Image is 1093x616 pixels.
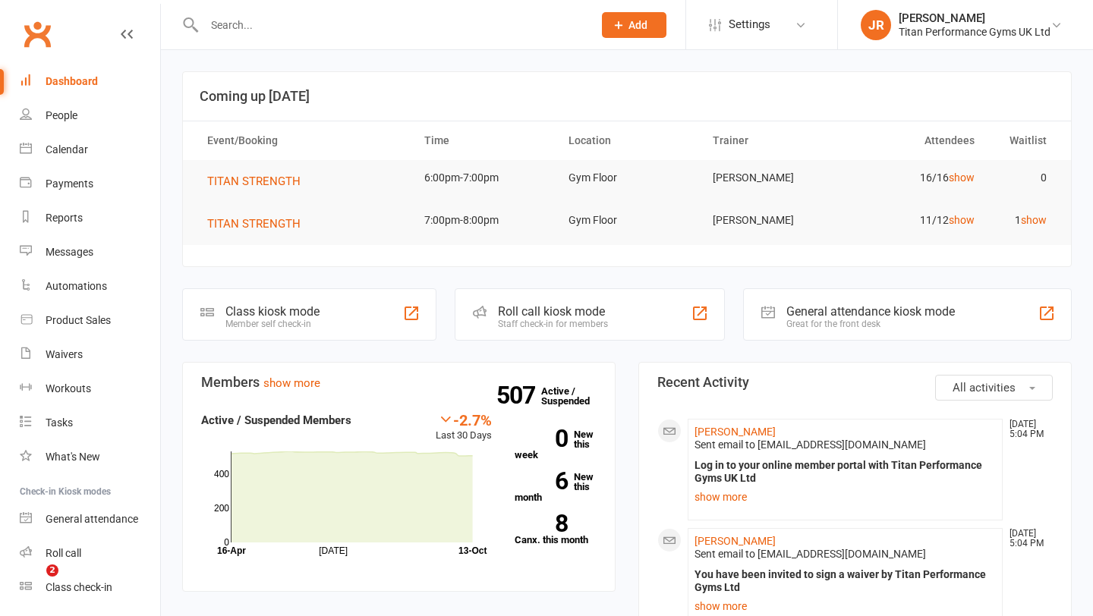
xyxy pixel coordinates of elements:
[657,375,1053,390] h3: Recent Activity
[949,214,975,226] a: show
[46,246,93,258] div: Messages
[46,547,81,559] div: Roll call
[194,121,411,160] th: Event/Booking
[46,382,91,394] div: Workouts
[46,212,83,224] div: Reports
[1021,214,1047,226] a: show
[46,314,111,326] div: Product Sales
[515,429,597,460] a: 0New this week
[843,121,987,160] th: Attendees
[695,535,776,547] a: [PERSON_NAME]
[628,19,647,31] span: Add
[46,451,100,463] div: What's New
[263,376,320,390] a: show more
[46,178,93,190] div: Payments
[515,470,568,492] strong: 6
[695,426,776,438] a: [PERSON_NAME]
[46,109,77,121] div: People
[695,568,996,594] div: You have been invited to sign a waiver by Titan Performance Gyms Ltd
[541,375,608,417] a: 507Active / Suspended
[20,167,160,201] a: Payments
[20,99,160,133] a: People
[20,406,160,440] a: Tasks
[861,10,891,40] div: JR
[436,411,492,444] div: Last 30 Days
[20,64,160,99] a: Dashboard
[949,171,975,184] a: show
[201,375,597,390] h3: Members
[515,514,597,545] a: 8Canx. this month
[20,235,160,269] a: Messages
[515,472,597,502] a: 6New this month
[225,304,320,319] div: Class kiosk mode
[207,174,301,188] span: TITAN STRENGTH
[207,215,311,233] button: TITAN STRENGTH
[988,160,1060,196] td: 0
[555,203,699,238] td: Gym Floor
[200,14,582,36] input: Search...
[498,304,608,319] div: Roll call kiosk mode
[411,121,555,160] th: Time
[988,121,1060,160] th: Waitlist
[15,564,52,601] iframe: Intercom live chat
[699,121,843,160] th: Trainer
[899,11,1050,25] div: [PERSON_NAME]
[515,427,568,450] strong: 0
[20,269,160,303] a: Automations
[46,348,83,360] div: Waivers
[935,375,1053,401] button: All activities
[46,280,107,292] div: Automations
[988,203,1060,238] td: 1
[207,172,311,190] button: TITAN STRENGTH
[225,319,320,329] div: Member self check-in
[46,564,58,577] span: 2
[843,160,987,196] td: 16/16
[786,304,955,319] div: General attendance kiosk mode
[496,384,541,407] strong: 507
[555,121,699,160] th: Location
[786,319,955,329] div: Great for the front desk
[20,502,160,536] a: General attendance kiosk mode
[729,8,770,42] span: Settings
[201,413,351,427] strong: Active / Suspended Members
[20,570,160,605] a: Class kiosk mode
[207,217,301,231] span: TITAN STRENGTH
[411,160,555,196] td: 6:00pm-7:00pm
[555,160,699,196] td: Gym Floor
[20,440,160,474] a: What's New
[46,581,112,593] div: Class check-in
[953,381,1016,394] span: All activities
[695,486,996,508] a: show more
[695,548,926,560] span: Sent email to [EMAIL_ADDRESS][DOMAIN_NAME]
[602,12,666,38] button: Add
[411,203,555,238] td: 7:00pm-8:00pm
[20,372,160,406] a: Workouts
[46,513,138,525] div: General attendance
[20,536,160,570] a: Roll call
[200,89,1054,104] h3: Coming up [DATE]
[20,201,160,235] a: Reports
[695,438,926,451] span: Sent email to [EMAIL_ADDRESS][DOMAIN_NAME]
[1002,529,1052,548] time: [DATE] 5:04 PM
[843,203,987,238] td: 11/12
[46,143,88,156] div: Calendar
[695,459,996,485] div: Log in to your online member portal with Titan Performance Gyms UK Ltd
[46,75,98,87] div: Dashboard
[436,411,492,428] div: -2.7%
[515,512,568,535] strong: 8
[20,338,160,372] a: Waivers
[46,416,73,429] div: Tasks
[18,15,56,53] a: Clubworx
[899,25,1050,39] div: Titan Performance Gyms UK Ltd
[20,133,160,167] a: Calendar
[1002,420,1052,439] time: [DATE] 5:04 PM
[498,319,608,329] div: Staff check-in for members
[699,203,843,238] td: [PERSON_NAME]
[20,303,160,338] a: Product Sales
[699,160,843,196] td: [PERSON_NAME]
